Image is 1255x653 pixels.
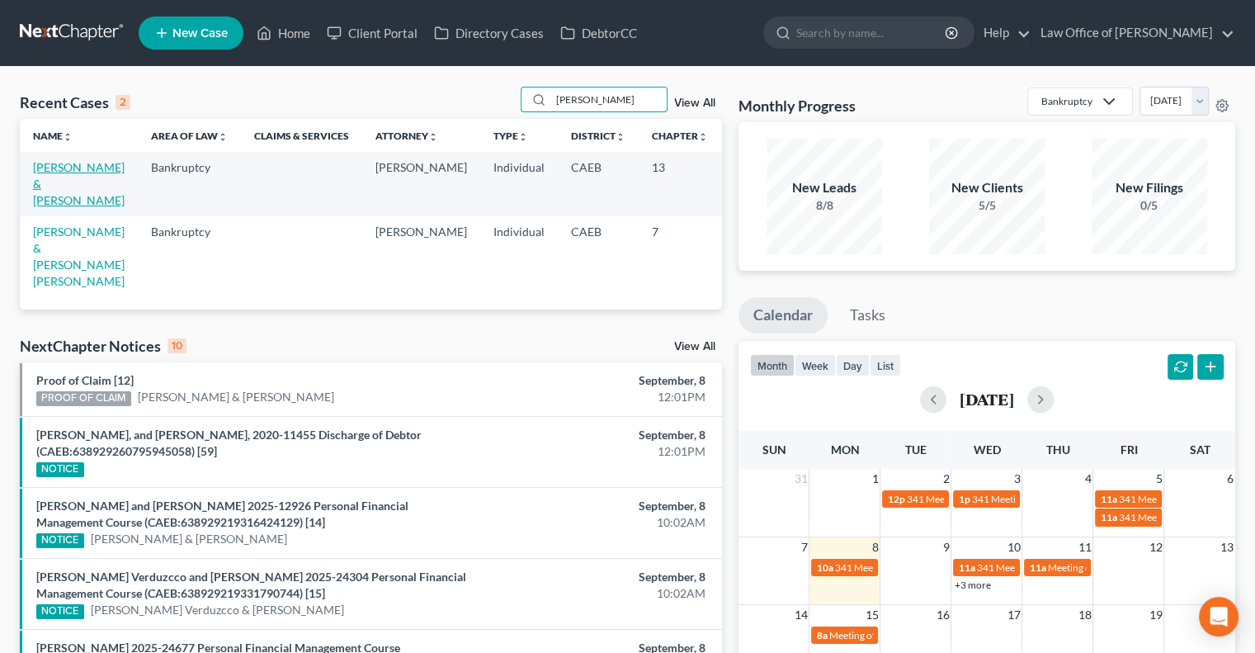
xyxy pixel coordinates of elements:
[795,354,836,376] button: week
[941,469,951,489] span: 2
[493,443,705,460] div: 12:01PM
[870,354,901,376] button: list
[1029,561,1045,574] span: 11a
[138,389,334,405] a: [PERSON_NAME] & [PERSON_NAME]
[934,605,951,625] span: 16
[1189,442,1210,457] span: Sat
[493,427,705,443] div: September, 8
[248,18,318,48] a: Home
[151,130,228,142] a: Area of Lawunfold_more
[792,469,809,489] span: 31
[639,216,721,296] td: 7
[36,499,408,529] a: [PERSON_NAME] and [PERSON_NAME] 2025-12926 Personal Financial Management Course (CAEB:63892921931...
[426,18,552,48] a: Directory Cases
[480,216,558,296] td: Individual
[138,152,241,215] td: Bankruptcy
[887,493,904,505] span: 12p
[558,152,639,215] td: CAEB
[816,561,833,574] span: 10a
[652,130,708,142] a: Chapterunfold_more
[1005,537,1021,557] span: 10
[762,442,786,457] span: Sun
[558,216,639,296] td: CAEB
[1219,537,1235,557] span: 13
[138,216,241,296] td: Bankruptcy
[1100,493,1116,505] span: 11a
[1045,442,1069,457] span: Thu
[1005,605,1021,625] span: 17
[1154,469,1163,489] span: 5
[33,225,125,288] a: [PERSON_NAME] & [PERSON_NAME] [PERSON_NAME]
[480,152,558,215] td: Individual
[830,442,859,457] span: Mon
[36,604,84,619] div: NOTICE
[20,92,130,112] div: Recent Cases
[1076,605,1092,625] span: 18
[906,493,1123,505] span: 341 Meeting for Cariss Milano & [PERSON_NAME]
[63,132,73,142] i: unfold_more
[975,18,1031,48] a: Help
[828,629,1080,641] span: Meeting of Creditors for Cariss Milano & [PERSON_NAME]
[493,585,705,602] div: 10:02AM
[241,119,362,152] th: Claims & Services
[960,390,1014,408] h2: [DATE]
[493,498,705,514] div: September, 8
[36,391,131,406] div: PROOF OF CLAIM
[834,561,983,574] span: 341 Meeting for [PERSON_NAME]
[698,132,708,142] i: unfold_more
[362,152,480,215] td: [PERSON_NAME]
[91,531,287,547] a: [PERSON_NAME] & [PERSON_NAME]
[318,18,426,48] a: Client Portal
[616,132,625,142] i: unfold_more
[1100,511,1116,523] span: 11a
[36,570,466,600] a: [PERSON_NAME] Verduzcco and [PERSON_NAME] 2025-24304 Personal Financial Management Course (CAEB:6...
[738,297,828,334] a: Calendar
[36,533,84,548] div: NOTICE
[1041,94,1092,108] div: Bankruptcy
[1092,197,1207,214] div: 0/5
[428,132,438,142] i: unfold_more
[863,605,880,625] span: 15
[973,442,1000,457] span: Wed
[1147,537,1163,557] span: 12
[721,152,800,215] td: 2025-24291
[929,197,1045,214] div: 5/5
[971,493,1220,505] span: 341 Meeting for [PERSON_NAME][GEOGRAPHIC_DATA]
[1120,442,1137,457] span: Fri
[493,569,705,585] div: September, 8
[375,130,438,142] a: Attorneyunfold_more
[493,372,705,389] div: September, 8
[929,178,1045,197] div: New Clients
[20,336,186,356] div: NextChapter Notices
[218,132,228,142] i: unfold_more
[796,17,947,48] input: Search by name...
[1032,18,1234,48] a: Law Office of [PERSON_NAME]
[639,152,721,215] td: 13
[799,537,809,557] span: 7
[870,469,880,489] span: 1
[36,462,84,477] div: NOTICE
[836,354,870,376] button: day
[493,130,528,142] a: Typeunfold_more
[551,88,667,111] input: Search by name...
[1092,178,1207,197] div: New Filings
[33,130,73,142] a: Nameunfold_more
[1012,469,1021,489] span: 3
[362,216,480,296] td: [PERSON_NAME]
[835,297,900,334] a: Tasks
[36,373,134,387] a: Proof of Claim [12]
[941,537,951,557] span: 9
[1199,597,1238,636] div: Open Intercom Messenger
[750,354,795,376] button: month
[870,537,880,557] span: 8
[91,602,344,618] a: [PERSON_NAME] Verduzcco & [PERSON_NAME]
[1147,605,1163,625] span: 19
[674,341,715,353] a: View All
[792,605,809,625] span: 14
[552,18,645,48] a: DebtorCC
[816,629,827,641] span: 8a
[167,338,186,353] div: 10
[1076,537,1092,557] span: 11
[1083,469,1092,489] span: 4
[954,579,990,591] a: +3 more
